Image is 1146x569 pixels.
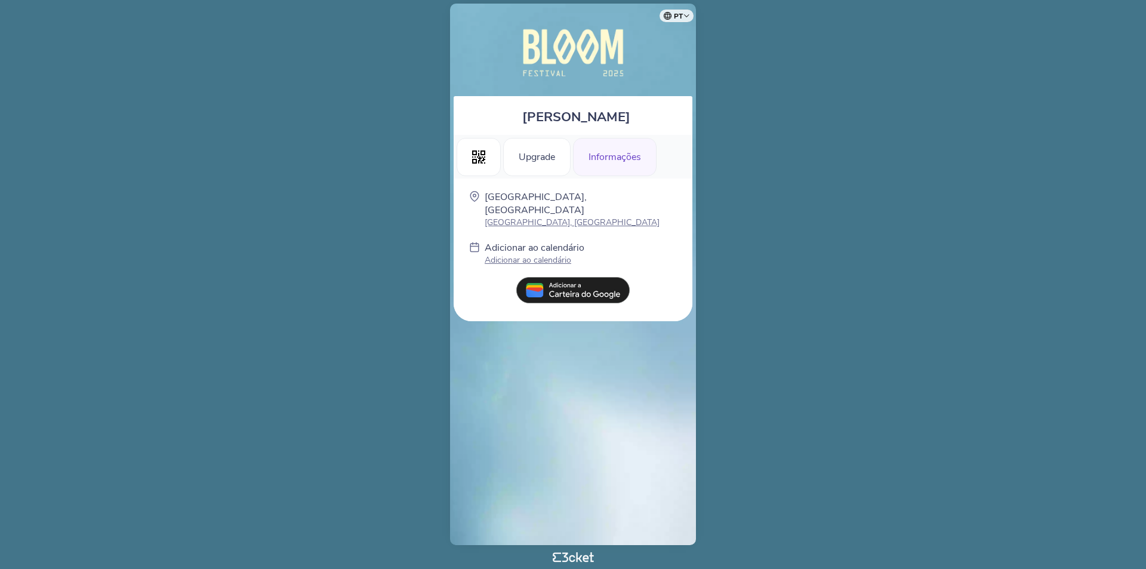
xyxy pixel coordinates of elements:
[485,190,677,228] a: [GEOGRAPHIC_DATA], [GEOGRAPHIC_DATA] [GEOGRAPHIC_DATA], [GEOGRAPHIC_DATA]
[485,217,677,228] p: [GEOGRAPHIC_DATA], [GEOGRAPHIC_DATA]
[573,149,657,162] a: Informações
[485,241,584,268] a: Adicionar ao calendário Adicionar ao calendário
[503,138,571,176] div: Upgrade
[492,16,654,90] img: Bloom Festival 2025
[522,108,630,126] span: [PERSON_NAME]
[485,254,584,266] p: Adicionar ao calendário
[503,149,571,162] a: Upgrade
[485,241,584,254] p: Adicionar ao calendário
[516,277,630,303] img: pt_add_to_google_wallet.13e59062.svg
[573,138,657,176] div: Informações
[485,190,677,217] p: [GEOGRAPHIC_DATA], [GEOGRAPHIC_DATA]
